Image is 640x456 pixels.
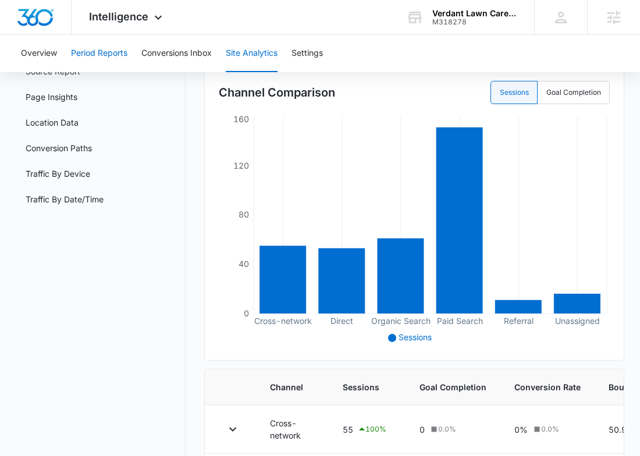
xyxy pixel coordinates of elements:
tspan: 40 [239,259,249,269]
tspan: 120 [233,161,249,170]
span: Intelligence [89,10,148,23]
a: Page Insights [26,91,77,103]
span: Conversion Rate [514,381,581,393]
tspan: 160 [233,114,249,124]
a: Traffic By Date/Time [26,193,104,205]
label: Sessions [490,81,538,104]
img: logo_orange.svg [19,19,28,28]
div: Domain Overview [44,69,104,76]
a: Source Report [26,65,80,77]
tspan: Cross-network [254,316,312,326]
span: Goal Completion [419,381,486,393]
label: Goal Completion [538,81,610,104]
div: 0.0 % [532,424,559,434]
button: Overview [21,35,57,72]
button: Period Reports [71,35,127,72]
tspan: 0 [244,308,249,318]
span: Sessions [343,381,392,393]
img: website_grey.svg [19,30,28,40]
div: account name [432,9,517,18]
button: Site Analytics [226,35,278,72]
div: 0% [514,423,581,436]
button: Toggle Row Expanded [223,420,242,439]
td: Cross-network [256,405,329,454]
tspan: Direct [330,316,353,326]
div: v 4.0.25 [33,19,57,28]
span: Channel [270,381,315,393]
img: tab_domain_overview_orange.svg [31,67,41,77]
div: account id [432,18,517,26]
h3: Channel Comparison [219,84,335,101]
a: Location Data [26,116,79,129]
a: Traffic By Device [26,168,90,180]
div: 0.0 % [429,424,456,434]
div: Domain: [DOMAIN_NAME] [30,30,128,40]
div: 0 [419,423,486,436]
tspan: Unassigned [554,316,599,326]
tspan: Organic Search [371,316,430,326]
tspan: 80 [239,209,249,219]
button: Conversions Inbox [141,35,212,72]
div: 100 % [357,422,386,436]
div: Keywords by Traffic [129,69,196,76]
tspan: Referral [503,316,533,326]
a: Conversion Paths [26,142,92,154]
img: tab_keywords_by_traffic_grey.svg [116,67,125,77]
tspan: Paid Search [436,316,482,326]
span: Sessions [399,332,432,342]
div: 55 [343,422,392,436]
button: Settings [291,35,323,72]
